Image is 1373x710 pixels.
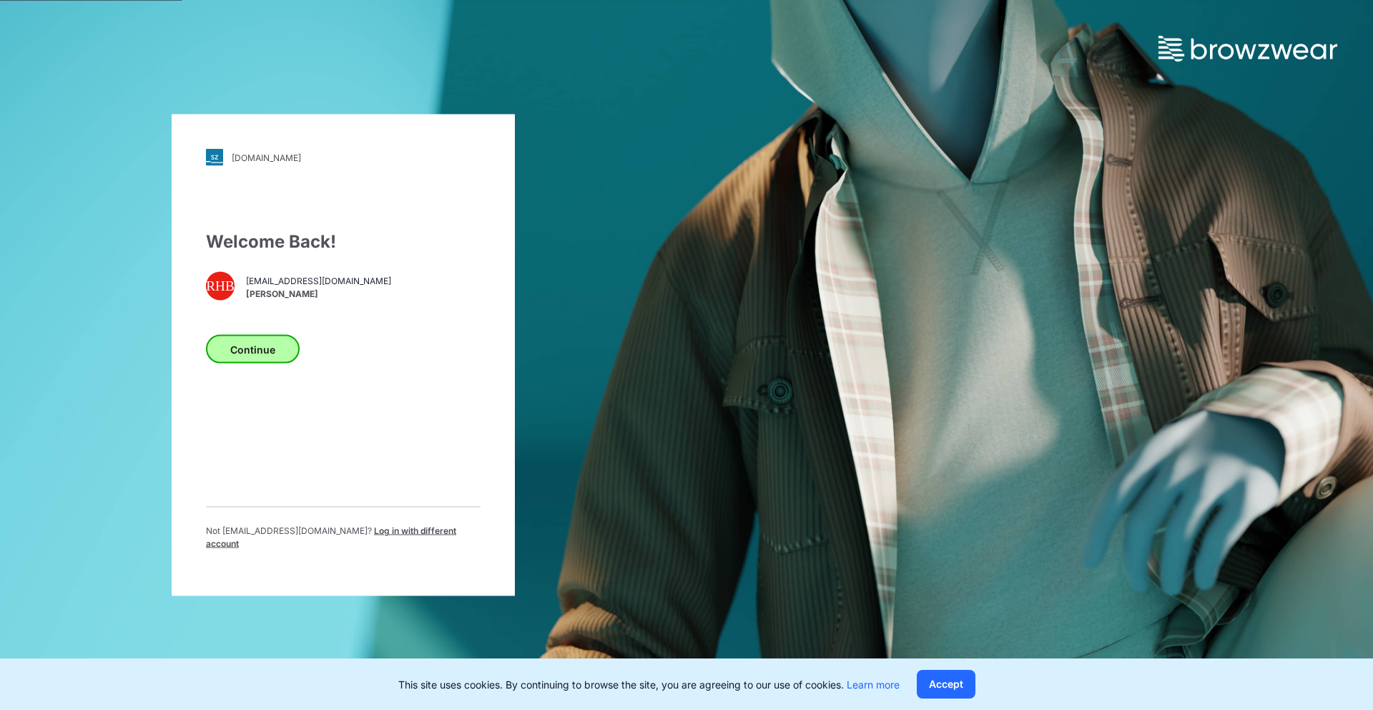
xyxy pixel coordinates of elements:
a: Learn more [847,679,900,691]
span: [EMAIL_ADDRESS][DOMAIN_NAME] [246,274,391,287]
p: This site uses cookies. By continuing to browse the site, you are agreeing to our use of cookies. [398,677,900,692]
a: [DOMAIN_NAME] [206,149,481,166]
span: [PERSON_NAME] [246,287,391,300]
div: RHB [206,272,235,301]
div: Welcome Back! [206,229,481,255]
img: browzwear-logo.73288ffb.svg [1158,36,1337,62]
p: Not [EMAIL_ADDRESS][DOMAIN_NAME] ? [206,525,481,550]
button: Continue [206,335,300,364]
img: svg+xml;base64,PHN2ZyB3aWR0aD0iMjgiIGhlaWdodD0iMjgiIHZpZXdCb3g9IjAgMCAyOCAyOCIgZmlsbD0ibm9uZSIgeG... [206,149,223,166]
div: [DOMAIN_NAME] [232,152,301,162]
button: Accept [917,670,975,699]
